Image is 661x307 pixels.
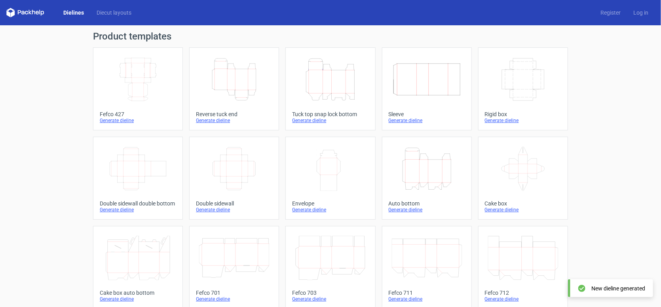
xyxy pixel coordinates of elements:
[196,200,272,207] div: Double sidewall
[485,296,561,302] div: Generate dieline
[196,117,272,124] div: Generate dieline
[100,290,176,296] div: Cake box auto bottom
[594,9,627,17] a: Register
[100,207,176,213] div: Generate dieline
[292,117,368,124] div: Generate dieline
[485,200,561,207] div: Cake box
[485,117,561,124] div: Generate dieline
[196,111,272,117] div: Reverse tuck end
[485,111,561,117] div: Rigid box
[627,9,655,17] a: Log in
[389,296,465,302] div: Generate dieline
[292,290,368,296] div: Fefco 703
[100,296,176,302] div: Generate dieline
[478,47,568,130] a: Rigid boxGenerate dieline
[389,207,465,213] div: Generate dieline
[389,111,465,117] div: Sleeve
[389,200,465,207] div: Auto bottom
[196,296,272,302] div: Generate dieline
[591,284,645,292] div: New dieline generated
[485,207,561,213] div: Generate dieline
[485,290,561,296] div: Fefco 712
[90,9,138,17] a: Diecut layouts
[389,290,465,296] div: Fefco 711
[292,200,368,207] div: Envelope
[285,47,375,130] a: Tuck top snap lock bottomGenerate dieline
[196,207,272,213] div: Generate dieline
[100,200,176,207] div: Double sidewall double bottom
[57,9,90,17] a: Dielines
[93,32,568,41] h1: Product templates
[100,111,176,117] div: Fefco 427
[189,137,279,220] a: Double sidewallGenerate dieline
[189,47,279,130] a: Reverse tuck endGenerate dieline
[93,47,183,130] a: Fefco 427Generate dieline
[292,207,368,213] div: Generate dieline
[382,47,472,130] a: SleeveGenerate dieline
[196,290,272,296] div: Fefco 701
[382,137,472,220] a: Auto bottomGenerate dieline
[292,111,368,117] div: Tuck top snap lock bottom
[389,117,465,124] div: Generate dieline
[100,117,176,124] div: Generate dieline
[292,296,368,302] div: Generate dieline
[285,137,375,220] a: EnvelopeGenerate dieline
[478,137,568,220] a: Cake boxGenerate dieline
[93,137,183,220] a: Double sidewall double bottomGenerate dieline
